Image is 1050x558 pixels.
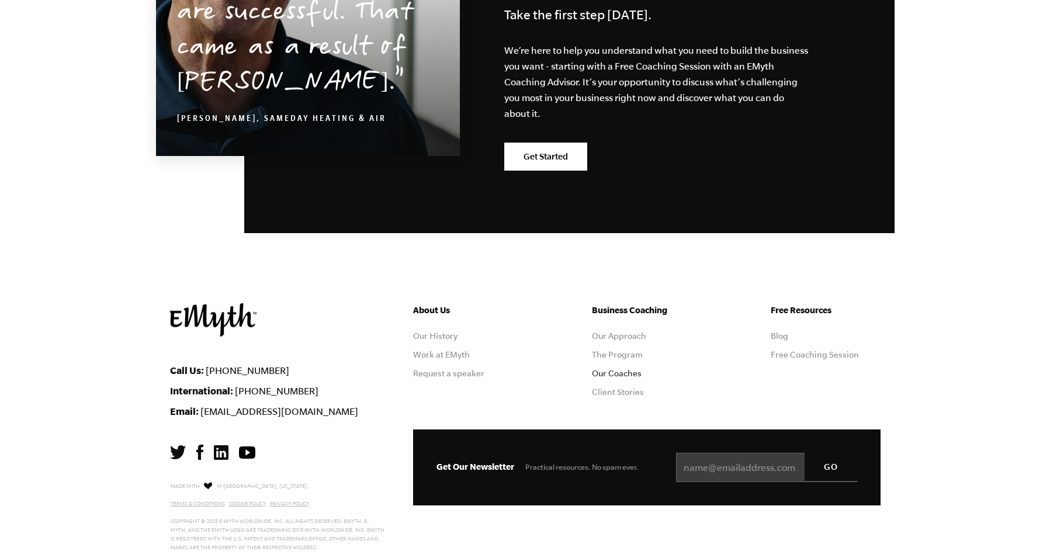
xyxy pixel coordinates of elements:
[676,453,857,482] input: name@emailaddress.com
[504,143,587,171] a: Get Started
[771,331,788,341] a: Blog
[592,303,702,317] h5: Business Coaching
[504,43,809,122] p: We’re here to help you understand what you need to build the business you want - starting with a ...
[504,4,831,25] h4: Take the first step [DATE].
[436,462,514,472] span: Get Our Newsletter
[592,331,646,341] a: Our Approach
[525,463,638,472] span: Practical resources. No spam ever.
[171,501,225,507] a: Terms & Conditions
[206,365,289,376] a: [PHONE_NUMBER]
[592,369,642,378] a: Our Coaches
[229,501,266,507] a: Cookie Policy
[771,303,881,317] h5: Free Resources
[170,385,233,396] strong: International:
[235,386,318,396] a: [PHONE_NUMBER]
[170,405,199,417] strong: Email:
[805,453,857,481] input: GO
[413,331,458,341] a: Our History
[413,303,523,317] h5: About Us
[771,350,859,359] a: Free Coaching Session
[270,501,309,507] a: Privacy Policy
[204,482,212,490] img: Love
[170,365,204,376] strong: Call Us:
[413,369,484,378] a: Request a speaker
[171,480,385,552] p: Made with in [GEOGRAPHIC_DATA], [US_STATE]. Copyright © 2025 E-Myth Worldwide, Inc. All rights re...
[196,445,203,460] img: Facebook
[592,387,644,397] a: Client Stories
[413,350,470,359] a: Work at EMyth
[992,502,1050,558] iframe: Chat Widget
[239,446,255,459] img: YouTube
[592,350,643,359] a: The Program
[170,445,186,459] img: Twitter
[170,303,257,337] img: EMyth
[177,115,386,124] cite: [PERSON_NAME], SameDay Heating & Air
[214,445,228,460] img: LinkedIn
[200,406,358,417] a: [EMAIL_ADDRESS][DOMAIN_NAME]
